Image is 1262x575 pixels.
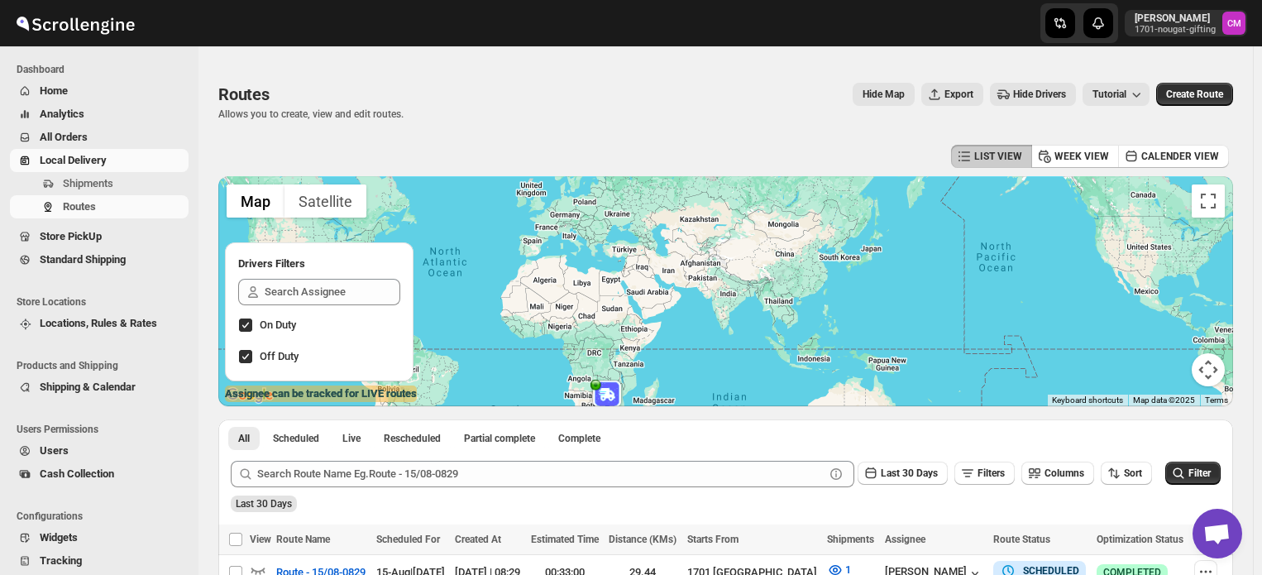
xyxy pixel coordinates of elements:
button: Show satellite imagery [284,184,366,218]
button: WEEK VIEW [1031,145,1119,168]
span: Tutorial [1092,89,1126,100]
button: Routes [10,195,189,218]
a: Terms [1205,395,1228,405]
span: Store Locations [17,295,190,309]
button: LIST VIEW [951,145,1032,168]
button: Shipping & Calendar [10,376,189,399]
span: Distance (KMs) [609,534,676,545]
span: Off Duty [260,350,299,362]
span: Products and Shipping [17,359,190,372]
span: Filters [978,467,1005,479]
button: Filters [954,462,1015,485]
text: CM [1227,18,1241,29]
span: Configurations [17,510,190,523]
span: WEEK VIEW [1054,150,1109,163]
button: Last 30 Days [858,462,948,485]
span: Tracking [40,554,82,567]
span: Created At [455,534,501,545]
a: Open this area in Google Maps (opens a new window) [222,385,277,406]
span: Analytics [40,108,84,120]
button: Locations, Rules & Rates [10,312,189,335]
button: Map camera controls [1192,353,1225,386]
button: Create Route [1156,83,1233,106]
span: Create Route [1166,88,1223,101]
span: Export [944,88,973,101]
button: Shipments [10,172,189,195]
button: User menu [1125,10,1247,36]
span: Columns [1044,467,1084,479]
span: Map data ©2025 [1133,395,1195,405]
span: Optimization Status [1097,534,1183,545]
button: Users [10,439,189,462]
span: Scheduled For [376,534,440,545]
button: All routes [228,427,260,450]
span: Complete [558,432,600,445]
span: View [250,534,271,545]
span: Last 30 Days [881,467,938,479]
button: Filter [1165,462,1221,485]
span: Route Status [993,534,1050,545]
span: Last 30 Days [236,498,292,510]
button: Analytics [10,103,189,126]
span: Live [342,432,361,445]
span: Store PickUp [40,230,102,242]
p: Allows you to create, view and edit routes. [218,108,404,121]
h2: Drivers Filters [238,256,400,272]
button: Hide Drivers [990,83,1076,106]
span: Route Name [276,534,330,545]
button: Sort [1101,462,1152,485]
span: Estimated Time [531,534,599,545]
img: ScrollEngine [13,2,137,44]
span: Hide Drivers [1013,88,1066,101]
button: Columns [1021,462,1094,485]
button: Toggle fullscreen view [1192,184,1225,218]
button: Export [921,83,983,106]
label: Assignee can be tracked for LIVE routes [225,386,417,402]
span: Local Delivery [40,154,107,166]
span: Shipments [827,534,874,545]
span: Home [40,84,68,97]
span: Standard Shipping [40,253,126,266]
button: Map action label [853,83,915,106]
p: [PERSON_NAME] [1135,12,1216,25]
button: CALENDER VIEW [1118,145,1229,168]
span: Users Permissions [17,423,190,436]
span: Cleo Moyo [1222,12,1245,35]
span: All Orders [40,131,88,143]
button: Tracking [10,549,189,573]
span: Starts From [687,534,739,545]
span: Dashboard [17,63,190,76]
span: Filter [1188,467,1211,479]
a: Open chat [1193,509,1242,558]
button: Tutorial [1083,83,1150,106]
span: Routes [63,200,96,213]
span: Sort [1124,467,1142,479]
span: Partial complete [464,432,535,445]
input: Search Assignee [265,279,400,305]
button: Home [10,79,189,103]
button: Show street map [227,184,284,218]
span: Rescheduled [384,432,441,445]
p: 1701-nougat-gifting [1135,25,1216,35]
span: On Duty [260,319,296,331]
span: Hide Map [863,88,905,101]
span: Widgets [40,531,78,544]
button: All Orders [10,126,189,149]
span: Cash Collection [40,467,114,480]
span: Routes [218,84,270,104]
span: Scheduled [273,432,319,445]
span: CALENDER VIEW [1141,150,1219,163]
button: Widgets [10,526,189,549]
span: Shipping & Calendar [40,381,136,393]
span: Assignee [885,534,925,545]
img: Google [222,385,277,406]
button: Keyboard shortcuts [1052,395,1123,406]
span: All [238,432,250,445]
span: Locations, Rules & Rates [40,317,157,329]
span: Shipments [63,177,113,189]
span: Users [40,444,69,457]
span: LIST VIEW [974,150,1022,163]
button: Cash Collection [10,462,189,486]
input: Search Route Name Eg.Route - 15/08-0829 [257,461,825,487]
